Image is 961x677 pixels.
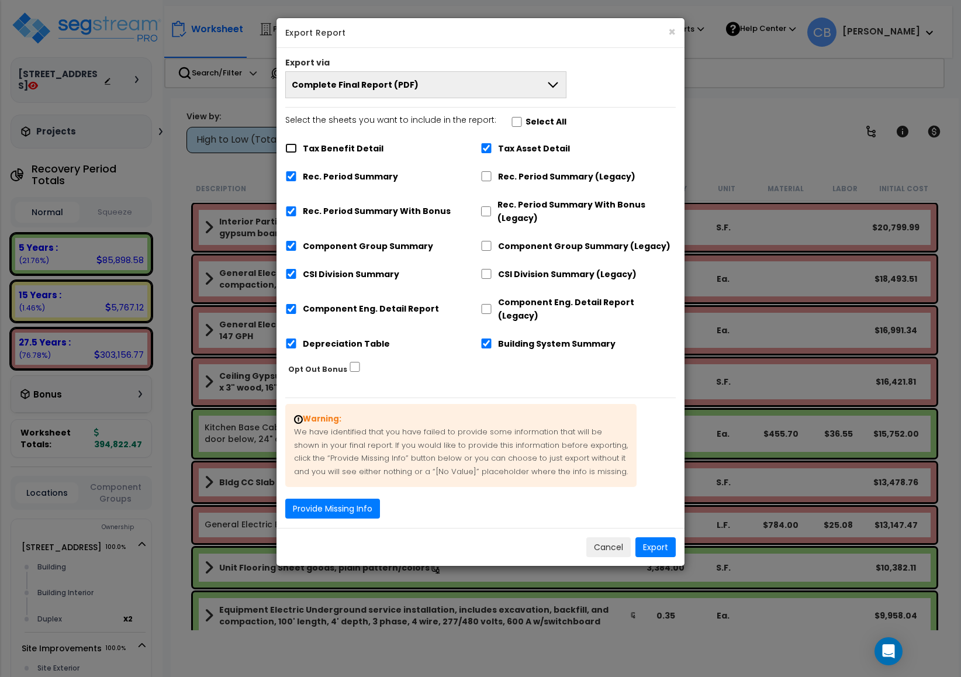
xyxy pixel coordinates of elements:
label: Tax Benefit Detail [303,142,383,156]
p: Select the sheets you want to include in the report: [285,113,496,127]
label: Rec. Period Summary (Legacy) [498,170,635,184]
label: Component Group Summary (Legacy) [498,240,670,253]
label: Tax Asset Detail [498,142,570,156]
label: Rec. Period Summary With Bonus [303,205,451,218]
label: Export via [285,57,330,68]
label: CSI Division Summary [303,268,399,281]
span: Complete Final Report (PDF) [292,79,419,91]
label: Select All [526,115,566,129]
button: × [668,26,676,38]
input: Select the sheets you want to include in the report:Select All [511,117,523,127]
label: Rec. Period Summary With Bonus (Legacy) [497,198,676,225]
label: Component Eng. Detail Report (Legacy) [498,296,676,323]
label: Building System Summary [498,337,616,351]
button: Complete Final Report (PDF) [285,71,566,98]
div: Open Intercom Messenger [874,637,903,665]
button: Provide Missing Info [285,499,380,519]
button: Cancel [586,537,631,557]
label: Component Group Summary [303,240,433,253]
label: CSI Division Summary (Legacy) [498,268,637,281]
label: Component Eng. Detail Report [303,302,439,316]
label: Opt Out Bonus [288,362,347,376]
h5: Export Report [285,27,676,39]
img: warning-sign-svgrepo-com.svg [294,415,303,424]
p: We have identified that you have failed to provide some information that will be shown in your fi... [285,404,637,487]
label: Depreciation Table [303,337,390,351]
label: Rec. Period Summary [303,170,398,184]
button: Export [635,537,676,557]
strong: Warning: [294,413,341,424]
